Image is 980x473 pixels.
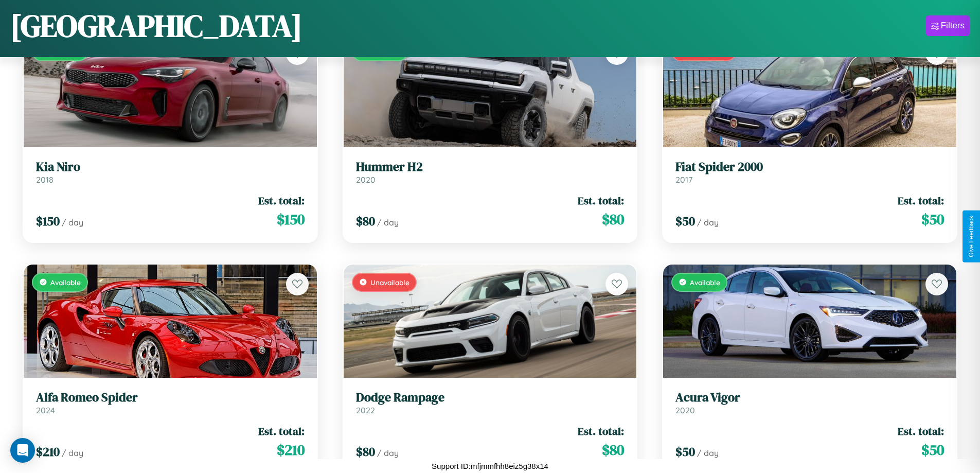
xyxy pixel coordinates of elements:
[377,217,399,227] span: / day
[675,213,695,230] span: $ 50
[675,160,944,174] h3: Fiat Spider 2000
[377,448,399,458] span: / day
[921,440,944,460] span: $ 50
[898,424,944,439] span: Est. total:
[941,21,965,31] div: Filters
[277,440,305,460] span: $ 210
[675,443,695,460] span: $ 50
[697,217,719,227] span: / day
[578,193,624,208] span: Est. total:
[356,405,375,415] span: 2022
[36,160,305,185] a: Kia Niro2018
[356,390,625,405] h3: Dodge Rampage
[432,459,548,473] p: Support ID: mfjmmfhh8eiz5g38x14
[10,438,35,463] div: Open Intercom Messenger
[921,209,944,230] span: $ 50
[62,217,83,227] span: / day
[602,209,624,230] span: $ 80
[675,174,692,185] span: 2017
[968,216,975,257] div: Give Feedback
[36,160,305,174] h3: Kia Niro
[675,405,695,415] span: 2020
[36,213,60,230] span: $ 150
[356,160,625,174] h3: Hummer H2
[578,424,624,439] span: Est. total:
[370,278,409,287] span: Unavailable
[356,443,375,460] span: $ 80
[36,390,305,405] h3: Alfa Romeo Spider
[690,278,720,287] span: Available
[602,440,624,460] span: $ 80
[62,448,83,458] span: / day
[36,390,305,415] a: Alfa Romeo Spider2024
[898,193,944,208] span: Est. total:
[277,209,305,230] span: $ 150
[697,448,719,458] span: / day
[926,15,970,36] button: Filters
[50,278,81,287] span: Available
[10,5,302,47] h1: [GEOGRAPHIC_DATA]
[356,160,625,185] a: Hummer H22020
[675,390,944,405] h3: Acura Vigor
[258,193,305,208] span: Est. total:
[36,174,54,185] span: 2018
[36,443,60,460] span: $ 210
[675,160,944,185] a: Fiat Spider 20002017
[356,174,376,185] span: 2020
[258,424,305,439] span: Est. total:
[356,213,375,230] span: $ 80
[356,390,625,415] a: Dodge Rampage2022
[36,405,55,415] span: 2024
[675,390,944,415] a: Acura Vigor2020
